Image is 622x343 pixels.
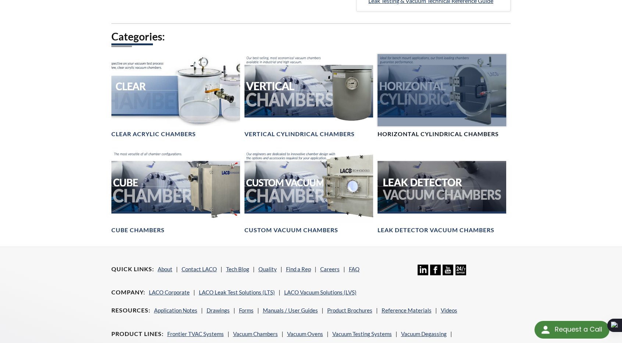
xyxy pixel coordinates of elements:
a: Vacuum Testing Systems [332,330,392,337]
a: Vacuum Degassing [401,330,447,337]
h4: Cube Chambers [111,226,165,234]
a: Clear Chambers headerClear Acrylic Chambers [111,54,240,138]
a: Quality [258,266,277,272]
h4: Product Lines [111,330,164,338]
h4: Custom Vacuum Chambers [244,226,338,234]
a: Drawings [207,307,230,314]
a: Videos [441,307,457,314]
div: Request a Call [535,321,610,339]
h4: Horizontal Cylindrical Chambers [378,130,499,138]
a: Leak Test Vacuum Chambers headerLeak Detector Vacuum Chambers [378,150,506,234]
a: Product Brochures [327,307,372,314]
h4: Clear Acrylic Chambers [111,130,196,138]
h4: Quick Links [111,265,154,273]
a: Find a Rep [286,266,311,272]
a: Manuals / User Guides [263,307,318,314]
a: Cube Chambers headerCube Chambers [111,150,240,234]
a: Tech Blog [226,266,249,272]
h2: Categories: [111,30,511,43]
h4: Vertical Cylindrical Chambers [244,130,355,138]
a: Vacuum Chambers [233,330,278,337]
a: LACO Corporate [149,289,190,296]
a: 24/7 Support [455,270,466,276]
h4: Resources [111,307,150,314]
a: Application Notes [154,307,197,314]
img: round button [540,324,551,336]
a: Forms [239,307,254,314]
div: Request a Call [555,321,602,338]
a: Vertical Vacuum Chambers headerVertical Cylindrical Chambers [244,54,373,138]
a: LACO Vacuum Solutions (LVS) [284,289,357,296]
a: LACO Leak Test Solutions (LTS) [199,289,275,296]
a: FAQ [349,266,360,272]
a: Horizontal Cylindrical headerHorizontal Cylindrical Chambers [378,54,506,138]
a: About [158,266,172,272]
a: Careers [320,266,340,272]
h4: Leak Detector Vacuum Chambers [378,226,494,234]
a: Frontier TVAC Systems [167,330,224,337]
a: Vacuum Ovens [287,330,323,337]
a: Contact LACO [182,266,217,272]
img: 24/7 Support Icon [455,265,466,275]
h4: Company [111,289,145,296]
a: Reference Materials [382,307,432,314]
a: Custom Vacuum Chamber headerCustom Vacuum Chambers [244,150,373,234]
